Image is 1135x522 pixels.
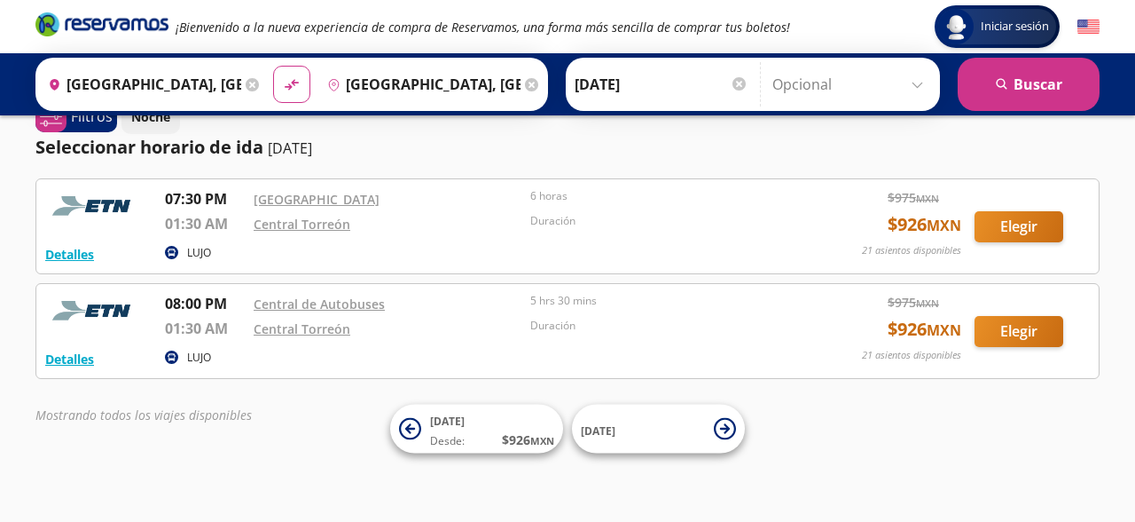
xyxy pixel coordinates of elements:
[165,188,245,210] p: 07:30 PM
[975,211,1063,242] button: Elegir
[35,134,263,161] p: Seleccionar horario de ida
[45,245,94,264] button: Detalles
[430,414,465,429] span: [DATE]
[888,211,961,238] span: $ 926
[530,293,798,309] p: 5 hrs 30 mins
[45,188,143,224] img: RESERVAMOS
[530,213,798,229] p: Duración
[572,405,745,454] button: [DATE]
[862,348,961,363] p: 21 asientos disponibles
[390,405,563,454] button: [DATE]Desde:$926MXN
[71,106,113,127] p: Filtros
[35,11,168,37] i: Brand Logo
[916,297,939,310] small: MXN
[888,293,939,312] span: $ 975
[165,213,245,234] p: 01:30 AM
[916,192,939,205] small: MXN
[430,433,465,449] span: Desde:
[165,293,245,314] p: 08:00 PM
[131,107,170,126] p: Noche
[772,62,931,107] input: Opcional
[165,318,245,339] p: 01:30 AM
[45,293,143,328] img: RESERVAMOS
[862,243,961,258] p: 21 asientos disponibles
[1077,16,1100,38] button: English
[254,320,350,337] a: Central Torreón
[958,58,1100,111] button: Buscar
[927,216,961,235] small: MXN
[575,62,748,107] input: Elegir Fecha
[888,316,961,343] span: $ 926
[974,18,1056,36] span: Iniciar sesión
[187,245,211,261] p: LUJO
[927,320,961,340] small: MXN
[35,11,168,43] a: Brand Logo
[975,316,1063,347] button: Elegir
[187,350,211,366] p: LUJO
[320,62,521,107] input: Buscar Destino
[176,19,790,36] em: ¡Bienvenido a la nueva experiencia de compra de Reservamos, una forma más sencilla de comprar tus...
[35,407,252,423] em: Mostrando todos los viajes disponibles
[530,318,798,334] p: Duración
[45,350,94,368] button: Detalles
[35,101,117,132] button: 0Filtros
[530,434,554,447] small: MXN
[268,138,312,159] p: [DATE]
[254,296,385,312] a: Central de Autobuses
[121,99,180,134] button: Noche
[254,191,380,208] a: [GEOGRAPHIC_DATA]
[502,431,554,449] span: $ 926
[41,62,241,107] input: Buscar Origen
[888,188,939,207] span: $ 975
[254,216,350,233] a: Central Torreón
[530,188,798,204] p: 6 horas
[581,423,615,438] span: [DATE]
